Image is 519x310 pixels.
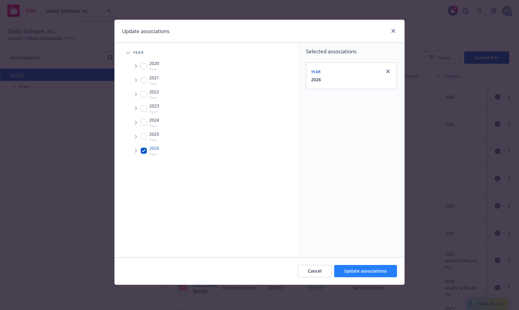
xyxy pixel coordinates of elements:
span: Selected associations [306,48,397,55]
button: 2026 [311,76,321,83]
span: 2024 [149,117,159,123]
span: Update associations [344,268,387,274]
span: 2021 [149,74,159,81]
a: close [390,27,397,35]
span: Year [133,51,144,55]
span: 2023 [149,103,159,109]
span: Cancel [308,268,322,274]
span: Year [311,69,321,74]
span: Year [149,66,159,72]
div: Tree Example [115,47,298,158]
a: close [384,68,392,75]
button: Update associations [334,265,397,277]
span: Year [149,123,159,128]
span: Year [149,151,159,157]
span: 2020 [149,60,159,66]
button: Cancel [298,265,332,277]
span: Year [149,95,159,100]
span: Year [149,109,159,114]
span: 2022 [149,89,159,95]
h1: Update associations [122,27,170,35]
span: 2026 [149,145,159,151]
span: Year [149,137,159,142]
span: 2025 [149,131,159,137]
span: Year [149,81,159,86]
